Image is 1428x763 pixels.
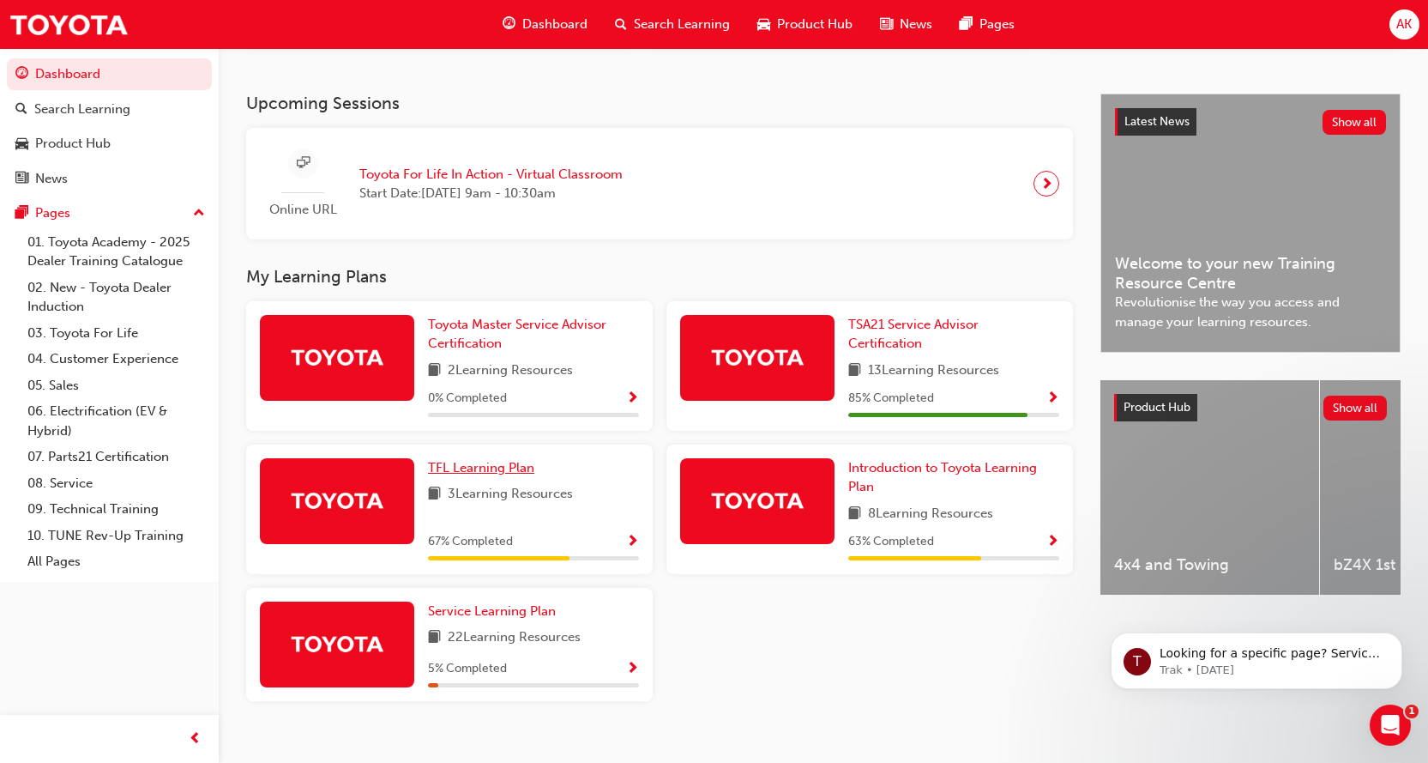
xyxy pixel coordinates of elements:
a: TSA21 Service Advisor Certification [848,315,1059,354]
div: Pages [35,203,70,223]
button: Show all [1323,110,1387,135]
span: Show Progress [626,391,639,407]
a: TFL Learning Plan [428,458,541,478]
span: book-icon [848,360,861,382]
a: 09. Technical Training [21,496,212,523]
a: guage-iconDashboard [489,7,601,42]
span: Toyota Master Service Advisor Certification [428,317,606,352]
button: Show Progress [1046,388,1059,409]
span: sessionType_ONLINE_URL-icon [297,153,310,174]
a: 01. Toyota Academy - 2025 Dealer Training Catalogue [21,229,212,275]
span: 13 Learning Resources [868,360,999,382]
span: Welcome to your new Training Resource Centre [1115,254,1386,293]
img: Trak [290,628,384,658]
span: book-icon [428,360,441,382]
span: 85 % Completed [848,389,934,409]
a: Latest NewsShow allWelcome to your new Training Resource CentreRevolutionise the way you access a... [1100,94,1401,353]
span: guage-icon [15,67,28,82]
a: search-iconSearch Learning [601,7,744,42]
a: Product Hub [7,128,212,160]
span: 8 Learning Resources [868,504,993,525]
a: 02. New - Toyota Dealer Induction [21,275,212,320]
span: 1 [1405,705,1419,718]
a: 07. Parts21 Certification [21,444,212,470]
span: 5 % Completed [428,659,507,679]
a: 06. Electrification (EV & Hybrid) [21,398,212,444]
a: Service Learning Plan [428,602,563,621]
span: TFL Learning Plan [428,460,534,475]
span: Search Learning [634,15,730,34]
span: 22 Learning Resources [448,627,581,649]
a: 10. TUNE Rev-Up Training [21,523,212,549]
a: Product HubShow all [1114,394,1387,421]
span: news-icon [880,14,893,35]
span: Latest News [1124,114,1190,129]
span: search-icon [15,102,27,118]
span: 67 % Completed [428,532,513,552]
span: Pages [979,15,1015,34]
span: up-icon [193,203,205,225]
a: 08. Service [21,470,212,497]
a: Dashboard [7,58,212,90]
span: Online URL [260,200,346,220]
span: AK [1396,15,1412,34]
img: Trak [710,485,804,515]
a: All Pages [21,548,212,575]
span: search-icon [615,14,627,35]
h3: Upcoming Sessions [246,94,1073,113]
span: Toyota For Life In Action - Virtual Classroom [359,165,623,185]
img: Trak [9,5,129,44]
img: Trak [290,342,384,372]
span: book-icon [428,484,441,506]
iframe: Intercom live chat [1370,705,1411,746]
button: DashboardSearch LearningProduct HubNews [7,55,212,197]
span: pages-icon [15,206,28,221]
span: guage-icon [503,14,515,35]
button: Show Progress [626,531,639,553]
img: Trak [710,342,804,372]
a: News [7,163,212,195]
span: 63 % Completed [848,532,934,552]
a: Online URLToyota For Life In Action - Virtual ClassroomStart Date:[DATE] 9am - 10:30am [260,142,1059,227]
span: book-icon [848,504,861,525]
div: Search Learning [34,100,130,119]
a: Latest NewsShow all [1115,108,1386,136]
span: prev-icon [189,729,202,750]
span: Show Progress [1046,535,1059,550]
a: news-iconNews [866,7,946,42]
button: Show Progress [626,388,639,409]
img: Trak [290,485,384,515]
span: Product Hub [1124,400,1190,415]
div: Product Hub [35,134,111,154]
button: Pages [7,197,212,229]
span: Show Progress [1046,391,1059,407]
a: Search Learning [7,94,212,125]
span: car-icon [757,14,770,35]
span: Introduction to Toyota Learning Plan [848,460,1037,495]
button: Show Progress [626,658,639,680]
button: Show all [1323,396,1388,421]
button: Show Progress [1046,531,1059,553]
span: next-icon [1040,172,1053,196]
span: Revolutionise the way you access and manage your learning resources. [1115,293,1386,331]
div: News [35,169,68,189]
h3: My Learning Plans [246,267,1073,287]
a: 03. Toyota For Life [21,320,212,347]
a: Toyota Master Service Advisor Certification [428,315,639,354]
span: TSA21 Service Advisor Certification [848,317,979,352]
span: 0 % Completed [428,389,507,409]
a: pages-iconPages [946,7,1028,42]
button: AK [1389,9,1419,39]
a: Introduction to Toyota Learning Plan [848,458,1059,497]
span: pages-icon [960,14,973,35]
span: Product Hub [777,15,853,34]
span: Start Date: [DATE] 9am - 10:30am [359,184,623,203]
a: car-iconProduct Hub [744,7,866,42]
span: Service Learning Plan [428,603,556,619]
span: Show Progress [626,535,639,550]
